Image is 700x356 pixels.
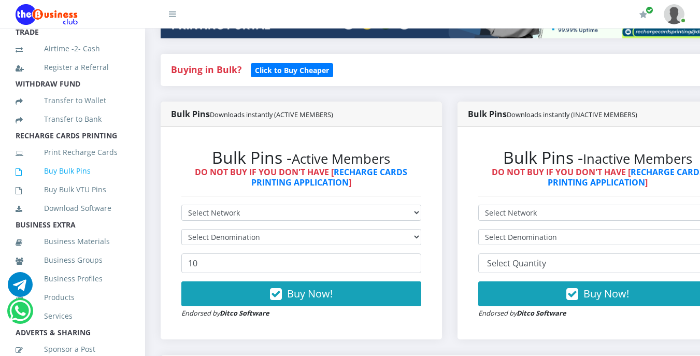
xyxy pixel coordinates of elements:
a: Print Recharge Cards [16,140,130,164]
strong: Bulk Pins [171,108,333,120]
img: Logo [16,4,78,25]
img: User [664,4,684,24]
a: RECHARGE CARDS PRINTING APPLICATION [251,166,408,188]
small: Inactive Members [583,150,692,168]
a: Chat for support [9,306,31,323]
span: Buy Now! [583,287,629,301]
a: Business Groups [16,248,130,272]
a: Products [16,286,130,309]
a: Business Profiles [16,267,130,291]
small: Downloads instantly (INACTIVE MEMBERS) [507,110,637,119]
a: Register a Referral [16,55,130,79]
strong: DO NOT BUY IF YOU DON'T HAVE [ ] [195,166,407,188]
a: Services [16,304,130,328]
small: Downloads instantly (ACTIVE MEMBERS) [210,110,333,119]
a: Buy Bulk VTU Pins [16,178,130,202]
a: Download Software [16,196,130,220]
a: Click to Buy Cheaper [251,63,333,76]
b: Click to Buy Cheaper [255,65,329,75]
small: Active Members [292,150,390,168]
a: Transfer to Bank [16,107,130,131]
small: Endorsed by [181,308,269,318]
button: Buy Now! [181,281,421,306]
strong: Buying in Bulk? [171,63,241,76]
a: Transfer to Wallet [16,89,130,112]
span: Renew/Upgrade Subscription [646,6,653,14]
a: Airtime -2- Cash [16,37,130,61]
input: Enter Quantity [181,253,421,273]
strong: Bulk Pins [468,108,637,120]
a: Chat for support [8,280,33,297]
h2: Bulk Pins - [181,148,421,167]
strong: Ditco Software [220,308,269,318]
i: Renew/Upgrade Subscription [639,10,647,19]
span: Buy Now! [287,287,333,301]
strong: Ditco Software [517,308,566,318]
small: Endorsed by [478,308,566,318]
a: Buy Bulk Pins [16,159,130,183]
a: Business Materials [16,230,130,253]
